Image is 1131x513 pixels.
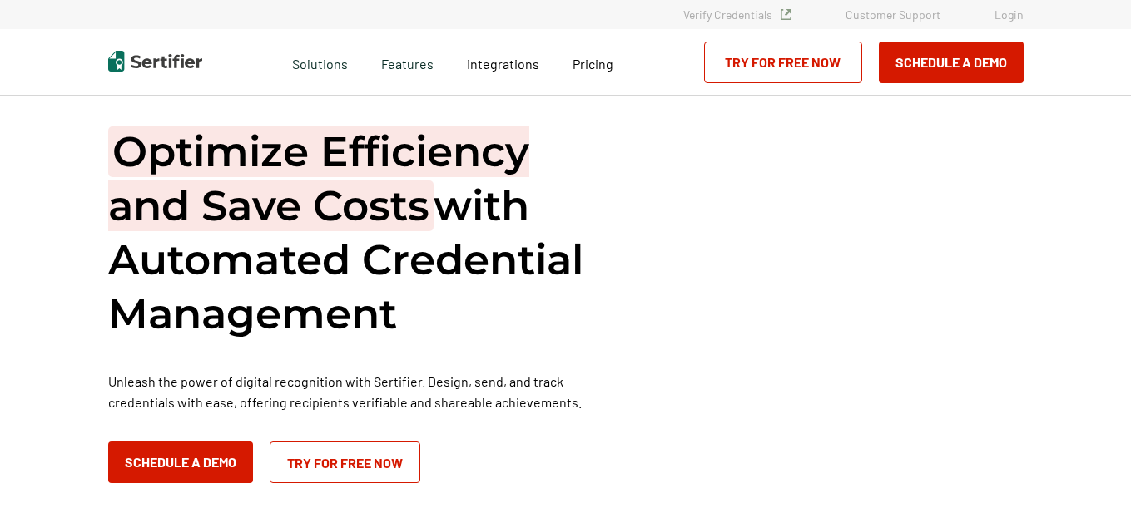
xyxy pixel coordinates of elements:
a: Login [995,7,1024,22]
a: Verify Credentials [683,7,791,22]
a: Try for Free Now [270,441,420,483]
a: Pricing [573,52,613,72]
span: Integrations [467,56,539,72]
img: Sertifier | Digital Credentialing Platform [108,51,202,72]
span: Pricing [573,56,613,72]
h1: with Automated Credential Management [108,125,608,341]
a: Try for Free Now [704,42,862,83]
span: Optimize Efficiency and Save Costs [108,126,529,231]
img: Verified [781,9,791,20]
span: Solutions [292,52,348,72]
p: Unleash the power of digital recognition with Sertifier. Design, send, and track credentials with... [108,371,608,412]
a: Integrations [467,52,539,72]
span: Features [381,52,434,72]
a: Customer Support [846,7,940,22]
